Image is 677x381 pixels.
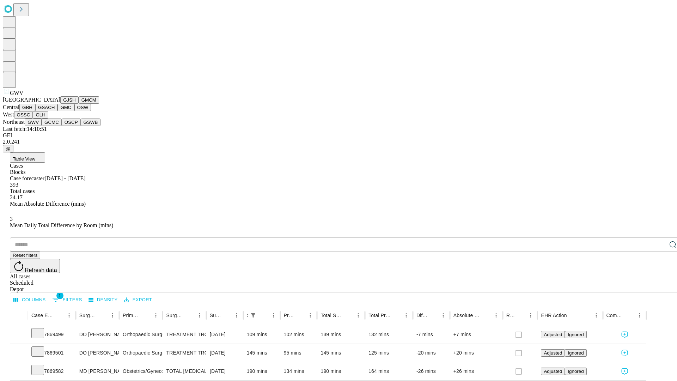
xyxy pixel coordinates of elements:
span: @ [6,146,11,151]
div: 95 mins [284,344,314,362]
div: Orthopaedic Surgery [123,326,159,344]
div: Obstetrics/Gynecology [123,362,159,380]
button: GLH [33,111,48,119]
div: 164 mins [368,362,409,380]
span: Reset filters [13,253,37,258]
span: Northeast [3,119,25,125]
div: 190 mins [321,362,361,380]
div: TREATMENT TROCHANTERIC [MEDICAL_DATA] FRACTURE INTERMEDULLARY ROD [166,326,202,344]
div: 102 mins [284,326,314,344]
button: Reset filters [10,252,40,259]
span: Last fetch: 14:10:51 [3,126,47,132]
button: Expand [14,329,24,341]
div: GEI [3,132,674,139]
button: Expand [14,347,24,359]
span: Ignored [568,350,584,356]
span: Mean Absolute Difference (mins) [10,201,86,207]
div: Surgeon Name [79,313,97,318]
button: Menu [108,310,117,320]
button: Sort [391,310,401,320]
div: 125 mins [368,344,409,362]
div: Surgery Name [166,313,184,318]
span: Central [3,104,19,110]
button: Menu [305,310,315,320]
span: West [3,111,14,117]
span: [DATE] - [DATE] [44,175,85,181]
button: Sort [222,310,232,320]
button: @ [3,145,13,152]
div: 2.0.241 [3,139,674,145]
button: Ignored [565,331,586,338]
div: 190 mins [247,362,277,380]
button: Adjusted [541,349,565,357]
button: Menu [232,310,242,320]
div: 1 active filter [248,310,258,320]
button: Adjusted [541,331,565,338]
div: Case Epic Id [31,313,54,318]
div: TOTAL [MEDICAL_DATA] WITH OR WITHOUT TUBES AND OVARIES [166,362,202,380]
button: Sort [295,310,305,320]
div: 145 mins [321,344,361,362]
button: Sort [625,310,635,320]
div: -7 mins [416,326,446,344]
span: Ignored [568,332,584,337]
div: +26 mins [453,362,499,380]
div: 132 mins [368,326,409,344]
div: DO [PERSON_NAME] [PERSON_NAME] Do [79,326,116,344]
span: 3 [10,216,13,222]
button: Ignored [565,368,586,375]
button: Sort [343,310,353,320]
span: Adjusted [544,350,562,356]
button: Refresh data [10,259,60,273]
button: Select columns [12,295,48,306]
button: Menu [635,310,645,320]
span: Adjusted [544,332,562,337]
span: Adjusted [544,369,562,374]
span: Total cases [10,188,35,194]
button: Menu [151,310,161,320]
div: 7869499 [31,326,72,344]
button: GCMC [42,119,62,126]
button: Menu [438,310,448,320]
button: Table View [10,152,45,163]
div: [DATE] [210,344,240,362]
button: Show filters [50,294,84,306]
div: Difference [416,313,428,318]
button: Sort [185,310,195,320]
span: 393 [10,182,18,188]
button: GMCM [79,96,99,104]
button: Ignored [565,349,586,357]
button: Menu [64,310,74,320]
div: +7 mins [453,326,499,344]
div: Primary Service [123,313,140,318]
span: Table View [13,156,35,162]
button: Menu [526,310,536,320]
button: Sort [98,310,108,320]
div: Absolute Difference [453,313,481,318]
button: GSACH [35,104,57,111]
div: 139 mins [321,326,361,344]
button: Sort [568,310,578,320]
div: 7869501 [31,344,72,362]
button: Sort [516,310,526,320]
div: Comments [606,313,624,318]
div: [DATE] [210,326,240,344]
button: Menu [269,310,279,320]
button: Menu [491,310,501,320]
div: Resolved in EHR [506,313,516,318]
span: Refresh data [25,267,57,273]
div: 145 mins [247,344,277,362]
button: Sort [54,310,64,320]
div: Surgery Date [210,313,221,318]
div: EHR Action [541,313,567,318]
div: 7869582 [31,362,72,380]
span: 1 [56,292,63,299]
div: DO [PERSON_NAME] [PERSON_NAME] Do [79,344,116,362]
button: Export [122,295,154,306]
button: Menu [353,310,363,320]
div: 134 mins [284,362,314,380]
div: Orthopaedic Surgery [123,344,159,362]
div: -20 mins [416,344,446,362]
button: Adjusted [541,368,565,375]
span: 24.17 [10,194,23,200]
